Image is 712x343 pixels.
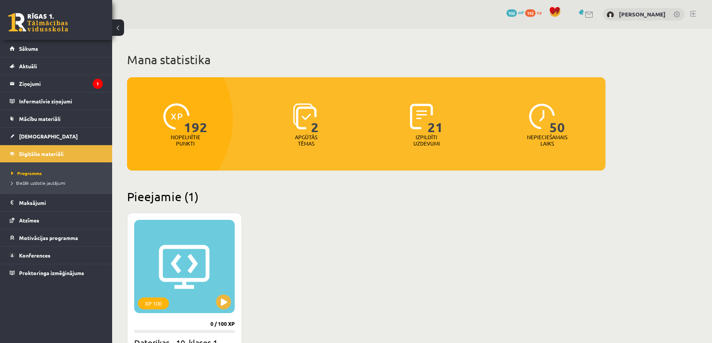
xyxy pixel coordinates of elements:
[10,212,103,229] a: Atzīmes
[19,133,78,140] span: [DEMOGRAPHIC_DATA]
[10,40,103,57] a: Sākums
[19,45,38,52] span: Sākums
[163,103,189,130] img: icon-xp-0682a9bc20223a9ccc6f5883a126b849a74cddfe5390d2b41b4391c66f2066e7.svg
[19,63,37,69] span: Aktuāli
[19,217,39,224] span: Atzīmes
[525,9,545,15] a: 192 xp
[10,264,103,281] a: Proktoringa izmēģinājums
[293,103,317,130] img: icon-learned-topics-4a711ccc23c960034f471b6e78daf4a3bad4a20eaf4de84257b87e66633f6470.svg
[19,252,50,259] span: Konferences
[19,234,78,241] span: Motivācijas programma
[93,79,103,89] i: 1
[412,134,441,147] p: Izpildīti uzdevumi
[529,103,555,130] img: icon-clock-7be60019b62300814b6bd22b8e044499b485619524d84068768e800edab66f18.svg
[10,247,103,264] a: Konferences
[10,93,103,110] a: Informatīvie ziņojumi
[410,103,433,130] img: icon-completed-tasks-ad58ae20a441b2904462921112bc710f1caf180af7a3daa7317a5a94f2d26646.svg
[10,110,103,127] a: Mācību materiāli
[428,103,443,134] span: 21
[19,75,103,92] legend: Ziņojumi
[10,229,103,246] a: Motivācijas programma
[19,269,84,276] span: Proktoringa izmēģinājums
[19,194,103,211] legend: Maksājumi
[10,57,103,75] a: Aktuāli
[11,170,42,176] span: Programma
[19,150,64,157] span: Digitālie materiāli
[127,52,605,67] h1: Mana statistika
[171,134,200,147] p: Nopelnītie punkti
[311,103,319,134] span: 2
[292,134,321,147] p: Apgūtās tēmas
[19,115,61,122] span: Mācību materiāli
[10,75,103,92] a: Ziņojumi1
[506,9,524,15] a: 102 mP
[10,145,103,162] a: Digitālie materiāli
[518,9,524,15] span: mP
[8,13,68,32] a: Rīgas 1. Tālmācības vidusskola
[525,9,536,17] span: 192
[11,180,105,186] a: Biežāk uzdotie jautājumi
[10,194,103,211] a: Maksājumi
[138,297,169,309] div: XP 100
[607,11,614,19] img: Edgars Skumbiņš
[537,9,542,15] span: xp
[184,103,207,134] span: 192
[527,134,567,147] p: Nepieciešamais laiks
[549,103,565,134] span: 50
[11,180,65,186] span: Biežāk uzdotie jautājumi
[11,170,105,177] a: Programma
[127,189,605,204] h2: Pieejamie (1)
[506,9,517,17] span: 102
[619,10,666,18] a: [PERSON_NAME]
[10,128,103,145] a: [DEMOGRAPHIC_DATA]
[19,93,103,110] legend: Informatīvie ziņojumi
